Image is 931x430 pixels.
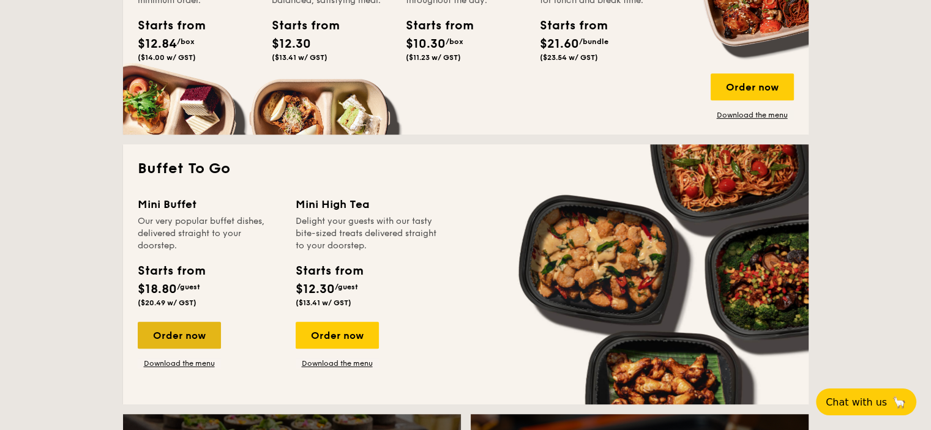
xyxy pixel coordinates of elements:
[540,53,598,62] span: ($23.54 w/ GST)
[579,37,608,46] span: /bundle
[138,282,177,297] span: $18.80
[138,196,281,213] div: Mini Buffet
[296,215,439,252] div: Delight your guests with our tasty bite-sized treats delivered straight to your doorstep.
[138,17,193,35] div: Starts from
[272,37,311,51] span: $12.30
[272,53,327,62] span: ($13.41 w/ GST)
[138,298,196,307] span: ($20.49 w/ GST)
[335,283,358,291] span: /guest
[138,322,221,349] div: Order now
[296,298,351,307] span: ($13.41 w/ GST)
[296,262,362,280] div: Starts from
[540,17,595,35] div: Starts from
[177,283,200,291] span: /guest
[406,53,461,62] span: ($11.23 w/ GST)
[816,388,916,415] button: Chat with us🦙
[138,215,281,252] div: Our very popular buffet dishes, delivered straight to your doorstep.
[296,358,379,368] a: Download the menu
[296,322,379,349] div: Order now
[138,53,196,62] span: ($14.00 w/ GST)
[540,37,579,51] span: $21.60
[446,37,463,46] span: /box
[138,262,204,280] div: Starts from
[296,282,335,297] span: $12.30
[138,358,221,368] a: Download the menu
[892,395,907,409] span: 🦙
[826,396,887,408] span: Chat with us
[272,17,327,35] div: Starts from
[406,37,446,51] span: $10.30
[711,73,794,100] div: Order now
[296,196,439,213] div: Mini High Tea
[711,110,794,120] a: Download the menu
[138,159,794,179] h2: Buffet To Go
[177,37,195,46] span: /box
[138,37,177,51] span: $12.84
[406,17,461,35] div: Starts from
